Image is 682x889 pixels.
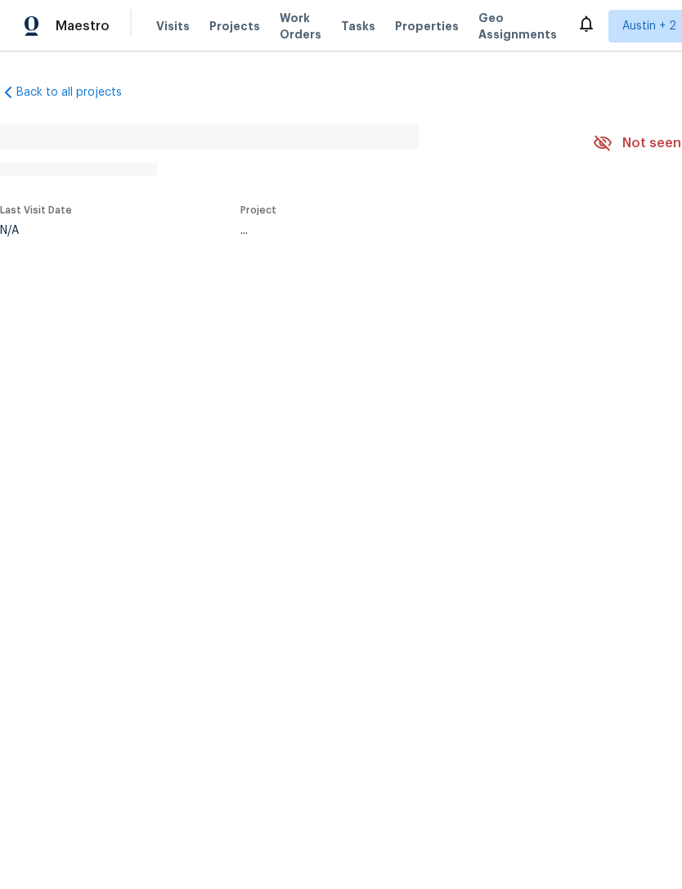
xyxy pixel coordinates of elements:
span: Projects [209,18,260,34]
span: Work Orders [280,10,321,43]
span: Properties [395,18,459,34]
span: Geo Assignments [478,10,557,43]
span: Project [240,205,276,215]
span: Tasks [341,20,375,32]
div: ... [240,225,554,236]
span: Maestro [56,18,110,34]
span: Visits [156,18,190,34]
span: Austin + 2 [622,18,676,34]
